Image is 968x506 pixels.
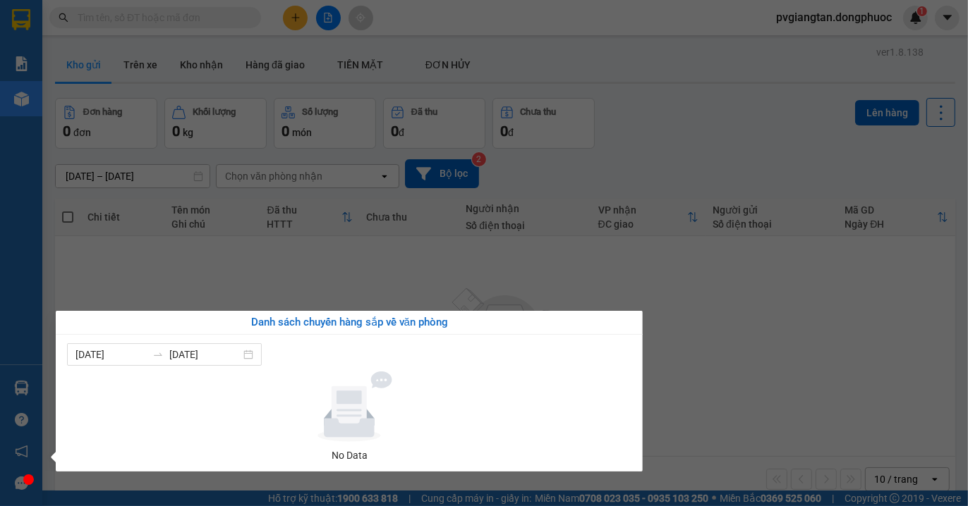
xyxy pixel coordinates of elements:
input: Đến ngày [169,347,241,362]
div: No Data [73,448,626,463]
div: Danh sách chuyến hàng sắp về văn phòng [67,314,631,331]
input: Từ ngày [75,347,147,362]
span: to [152,349,164,360]
span: swap-right [152,349,164,360]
